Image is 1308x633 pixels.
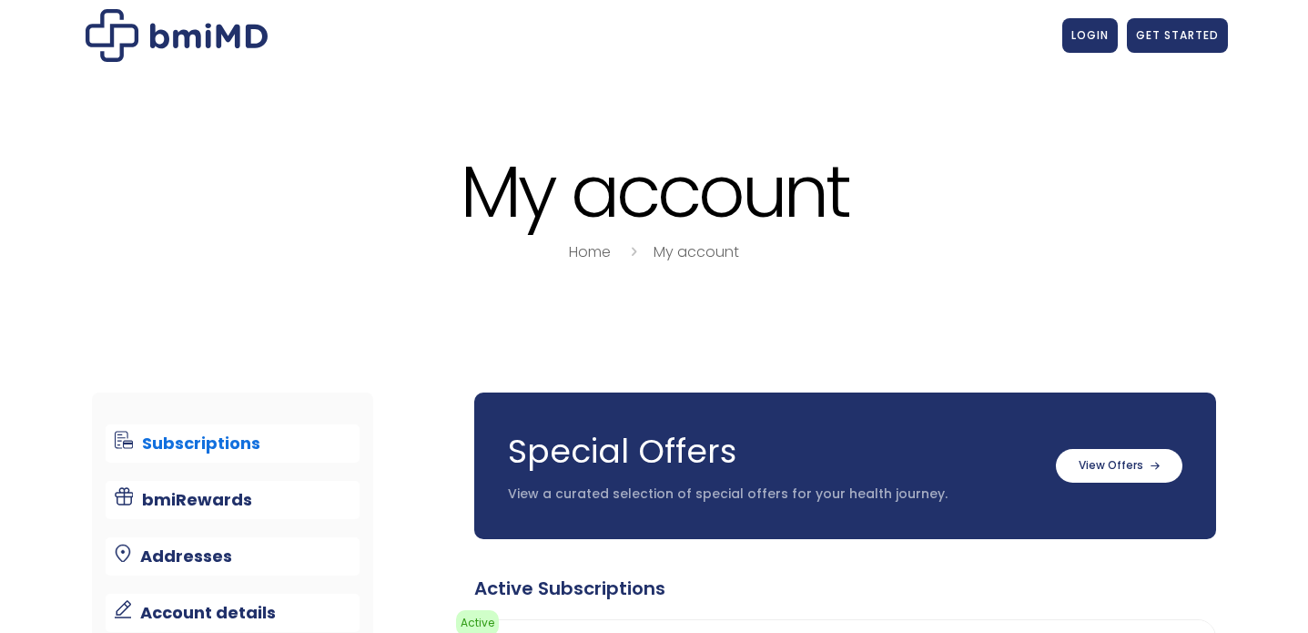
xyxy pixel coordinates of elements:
[508,429,1038,475] h3: Special Offers
[654,241,739,262] a: My account
[1062,18,1118,53] a: LOGIN
[508,485,1038,504] p: View a curated selection of special offers for your health journey.
[1136,27,1219,43] span: GET STARTED
[106,594,360,632] a: Account details
[81,153,1228,230] h1: My account
[106,537,360,576] a: Addresses
[86,9,268,62] img: My account
[474,576,1216,601] div: Active Subscriptions
[106,424,360,463] a: Subscriptions
[1071,27,1109,43] span: LOGIN
[569,241,611,262] a: Home
[624,241,644,262] i: breadcrumbs separator
[106,481,360,519] a: bmiRewards
[1127,18,1228,53] a: GET STARTED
